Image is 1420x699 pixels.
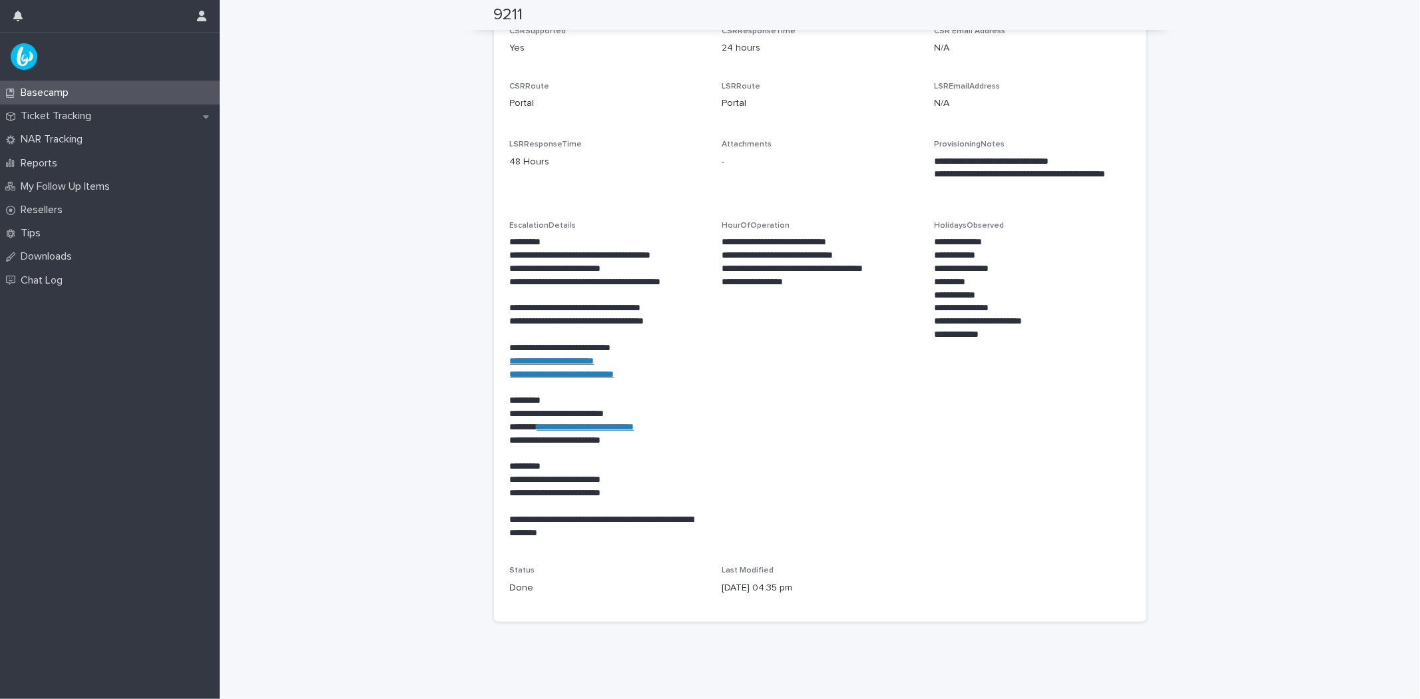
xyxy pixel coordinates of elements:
p: N/A [934,41,1130,55]
span: CSR Email Address [934,27,1005,35]
p: N/A [934,97,1130,111]
span: LSRResponseTime [510,140,583,148]
span: CSRResponseTime [722,27,796,35]
p: Done [510,581,706,595]
span: HolidaysObserved [934,222,1004,230]
p: Reports [15,157,68,170]
p: [DATE] 04:35 pm [722,581,918,595]
p: Ticket Tracking [15,110,102,122]
p: - [722,155,918,169]
p: Yes [510,41,706,55]
span: Attachments [722,140,772,148]
p: Resellers [15,204,73,216]
span: Status [510,567,535,575]
span: Last Modified [722,567,774,575]
span: LSREmailAddress [934,83,1000,91]
span: Portal [510,97,535,111]
span: Portal [722,97,746,111]
p: 48 Hours [510,155,706,169]
img: UPKZpZA3RCu7zcH4nw8l [11,43,37,70]
p: Tips [15,227,51,240]
span: EscalationDetails [510,222,577,230]
h2: 9211 [494,5,523,25]
span: CSRRoute [510,83,550,91]
p: Downloads [15,250,83,263]
p: NAR Tracking [15,133,93,146]
p: Chat Log [15,274,73,287]
span: CSRSupported [510,27,567,35]
p: Basecamp [15,87,79,99]
p: My Follow Up Items [15,180,120,193]
span: HourOfOperation [722,222,790,230]
span: ProvisioningNotes [934,140,1005,148]
span: LSRRoute [722,83,760,91]
p: 24 hours [722,41,918,55]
